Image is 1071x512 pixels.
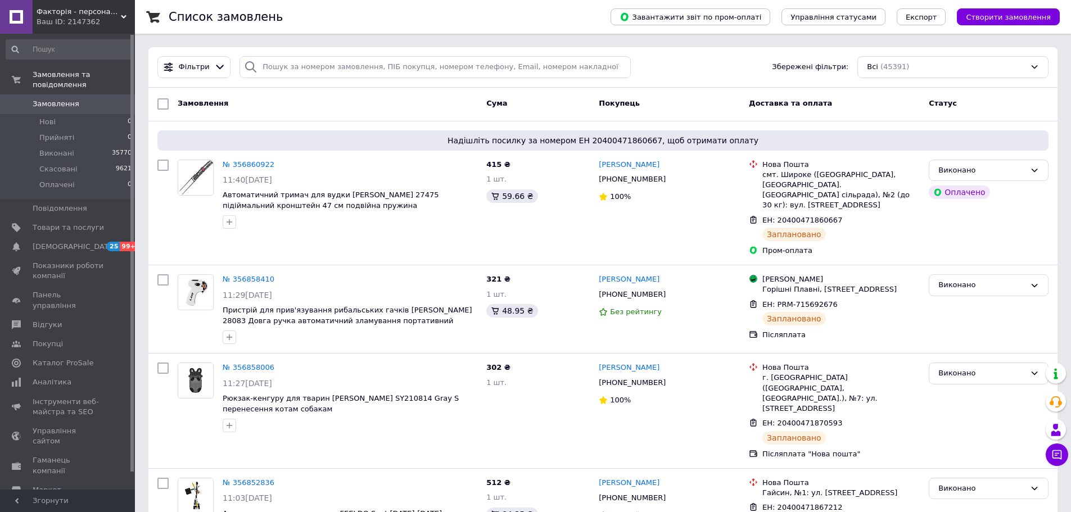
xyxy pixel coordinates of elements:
[772,62,848,73] span: Збережені фільтри:
[486,478,510,487] span: 512 ₴
[749,99,832,107] span: Доставка та оплата
[880,62,910,71] span: (45391)
[33,339,63,349] span: Покупці
[897,8,946,25] button: Експорт
[762,284,920,294] div: Горішні Плавні, [STREET_ADDRESS]
[790,13,876,21] span: Управління статусами
[762,160,920,170] div: Нова Пошта
[599,290,666,298] span: [PHONE_NUMBER]
[128,117,132,127] span: 0
[486,99,507,107] span: Cума
[33,203,87,214] span: Повідомлення
[169,10,283,24] h1: Список замовлень
[762,300,838,309] span: ЕН: PRM-715692676
[128,180,132,190] span: 0
[33,426,104,446] span: Управління сайтом
[120,242,138,251] span: 99+
[6,39,133,60] input: Пошук
[762,503,842,511] span: ЕН: 20400471867212
[178,160,214,196] a: Фото товару
[781,8,885,25] button: Управління статусами
[762,478,920,488] div: Нова Пошта
[599,274,659,285] a: [PERSON_NAME]
[239,56,631,78] input: Пошук за номером замовлення, ПІБ покупця, номером телефону, Email, номером накладної
[178,363,214,398] a: Фото товару
[486,175,507,183] span: 1 шт.
[33,485,61,495] span: Маркет
[599,363,659,373] a: [PERSON_NAME]
[610,307,662,316] span: Без рейтингу
[620,12,761,22] span: Завантажити звіт по пром-оплаті
[938,368,1025,379] div: Виконано
[223,306,472,325] a: Пристрій для прив'язування рибальських гачків [PERSON_NAME] 28083 Довга ручка автоматичний зламув...
[486,378,507,387] span: 1 шт.
[223,291,272,300] span: 11:29[DATE]
[762,170,920,211] div: смт. Широке ([GEOGRAPHIC_DATA], [GEOGRAPHIC_DATA]. [GEOGRAPHIC_DATA] сільрада), №2 (до 30 кг): ву...
[33,397,104,417] span: Інструменти веб-майстра та SEO
[867,62,878,73] span: Всі
[178,363,213,398] img: Фото товару
[762,488,920,498] div: Гайсин, №1: ул. [STREET_ADDRESS]
[762,246,920,256] div: Пром-оплата
[223,275,274,283] a: № 356858410
[762,312,826,325] div: Заплановано
[966,13,1051,21] span: Створити замовлення
[486,160,510,169] span: 415 ₴
[223,394,459,413] a: Рюкзак-кенгуру для тварин [PERSON_NAME] SY210814 Gray S перенесення котам собакам
[33,70,135,90] span: Замовлення та повідомлення
[486,493,507,501] span: 1 шт.
[762,228,826,241] div: Заплановано
[33,290,104,310] span: Панель управління
[762,363,920,373] div: Нова Пошта
[957,8,1060,25] button: Створити замовлення
[762,274,920,284] div: [PERSON_NAME]
[39,180,75,190] span: Оплачені
[223,379,272,388] span: 11:27[DATE]
[762,330,920,340] div: Післяплата
[39,164,78,174] span: Скасовані
[762,431,826,445] div: Заплановано
[223,191,439,210] a: Автоматичний тримач для вудки [PERSON_NAME] 27475 підіймальний кронштейн 47 см подвійна пружина
[938,483,1025,495] div: Виконано
[33,261,104,281] span: Показники роботи компанії
[178,160,213,195] img: Фото товару
[33,320,62,330] span: Відгуки
[37,17,135,27] div: Ваш ID: 2147362
[599,478,659,488] a: [PERSON_NAME]
[178,275,213,310] img: Фото товару
[178,274,214,310] a: Фото товару
[946,12,1060,21] a: Створити замовлення
[223,493,272,502] span: 11:03[DATE]
[128,133,132,143] span: 0
[929,99,957,107] span: Статус
[33,99,79,109] span: Замовлення
[599,160,659,170] a: [PERSON_NAME]
[162,135,1044,146] span: Надішліть посилку за номером ЕН 20400471860667, щоб отримати оплату
[611,8,770,25] button: Завантажити звіт по пром-оплаті
[223,160,274,169] a: № 356860922
[33,358,93,368] span: Каталог ProSale
[906,13,937,21] span: Експорт
[33,455,104,475] span: Гаманець компанії
[610,192,631,201] span: 100%
[178,99,228,107] span: Замовлення
[223,478,274,487] a: № 356852836
[599,99,640,107] span: Покупець
[33,242,116,252] span: [DEMOGRAPHIC_DATA]
[1046,443,1068,466] button: Чат з покупцем
[938,279,1025,291] div: Виконано
[39,117,56,127] span: Нові
[39,133,74,143] span: Прийняті
[179,62,210,73] span: Фільтри
[486,275,510,283] span: 321 ₴
[33,377,71,387] span: Аналітика
[599,378,666,387] span: [PHONE_NUMBER]
[39,148,74,158] span: Виконані
[223,363,274,371] a: № 356858006
[762,373,920,414] div: г. [GEOGRAPHIC_DATA] ([GEOGRAPHIC_DATA], [GEOGRAPHIC_DATA].), №7: ул. [STREET_ADDRESS]
[610,396,631,404] span: 100%
[107,242,120,251] span: 25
